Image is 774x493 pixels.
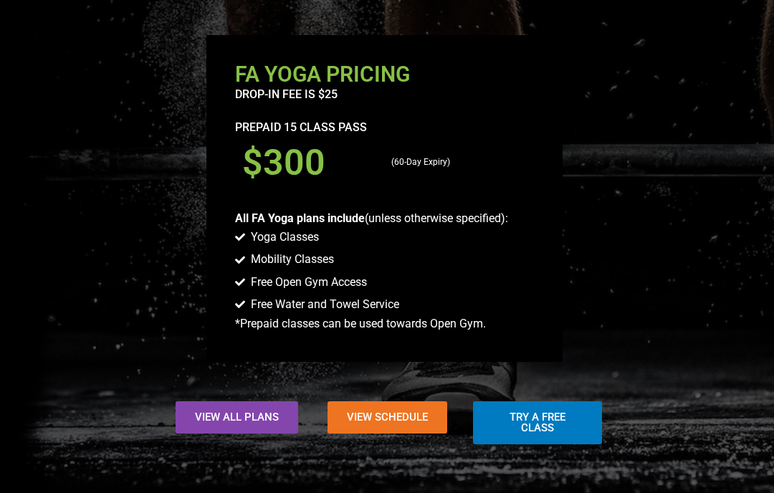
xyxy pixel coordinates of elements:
span: View Schedule [347,412,428,423]
p: (unless otherwise specified): [235,209,535,228]
span: Free Open Gym Access [247,273,367,292]
b: All FA Yoga plans include [235,211,365,225]
h3: $300 [242,145,378,181]
h2: FA Yoga Pricing [235,64,535,85]
span: Yoga Classes [247,228,319,247]
p: drop-in fee is $25 [235,85,535,104]
a: View All Plans [176,401,298,434]
p: (60-Day Expiry) [391,155,527,170]
span: Mobility Classes [247,250,334,269]
span: Free Water and Towel Service [247,295,399,314]
a: Try a Free Class [473,401,602,444]
span: View All Plans [195,412,279,423]
p: Prepaid 15 Class Pass [235,118,535,137]
a: View Schedule [328,401,447,434]
span: Try a Free Class [492,412,583,434]
p: *Prepaid classes can be used towards Open Gym. [235,315,535,333]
